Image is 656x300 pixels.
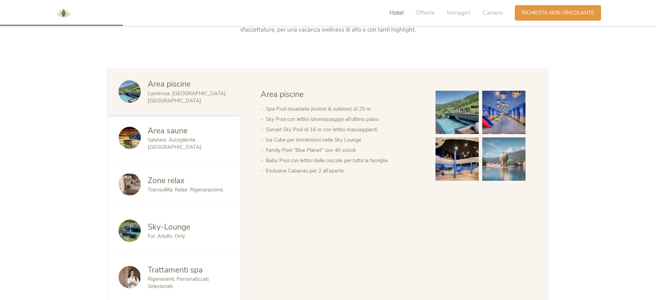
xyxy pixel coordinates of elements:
span: Trattamenti spa [148,265,203,275]
li: Sunset Sky Pool di 16 m con lettini massaggianti [266,124,422,135]
img: AMONTI & LUNARIS Wellnessresort [53,3,74,23]
span: Area piscine [148,79,191,89]
li: Esclusive Cabanas per 2 all’aperto [266,166,422,176]
span: Salutare. Accogliente. [GEOGRAPHIC_DATA]. [148,136,202,151]
span: Hotel [389,9,404,17]
span: Camere [483,9,503,17]
span: Zone relax [148,175,184,186]
span: Luminosa. [GEOGRAPHIC_DATA]. [GEOGRAPHIC_DATA]. [148,90,227,104]
span: Rigeneranti. Personalizzati. Selezionati. [148,276,210,290]
a: AMONTI & LUNARIS Wellnessresort [53,10,74,15]
span: Area piscine [261,89,304,100]
li: Ice Cube per immersioni nella Sky Lounge [266,135,422,145]
span: Sky-Lounge [148,222,190,232]
span: Area saune [148,125,188,136]
span: Offerte [416,9,435,17]
li: Baby Pool con lettini delle coccole per tutta la famiglia [266,155,422,166]
li: Family Pool “Blue Planet” con 40 scivoli [266,145,422,155]
li: Spa Pool riscaldata (indoor & outdoor) di 25 m [266,104,422,114]
span: Immagini [447,9,471,17]
li: Sky Pool con lettini idromassaggio all’ultimo piano [266,114,422,124]
span: For. Adults. Only. [148,233,186,240]
span: Richiesta non vincolante [522,9,594,16]
span: Tranquillità. Relax. Rigenerazione. [148,186,224,193]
